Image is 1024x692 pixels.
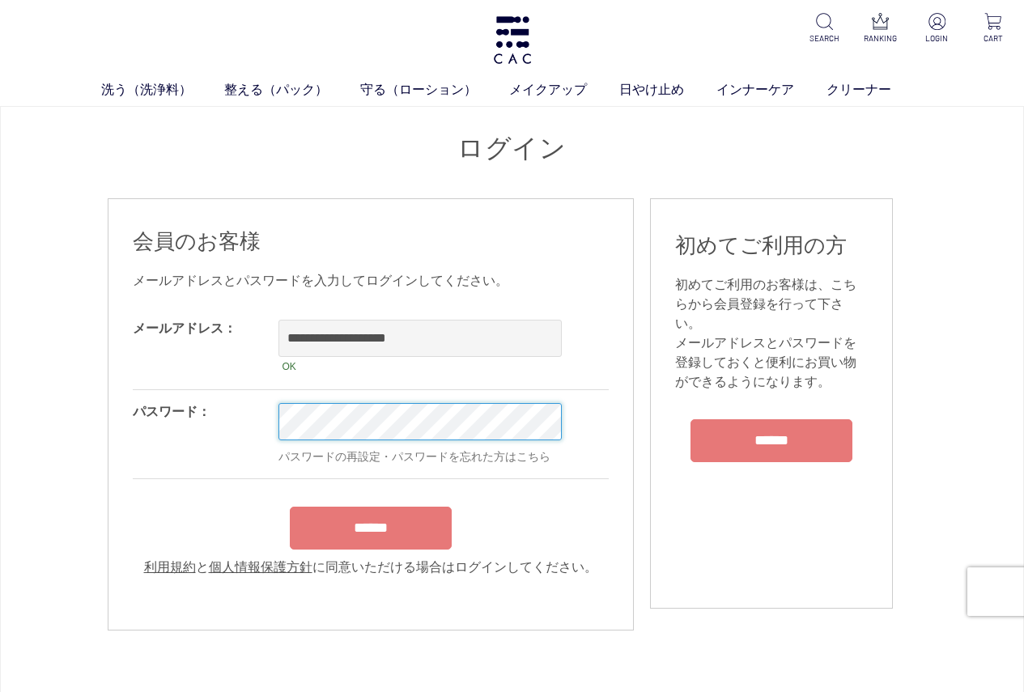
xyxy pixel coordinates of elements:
[278,357,562,376] div: OK
[209,560,312,574] a: 個人情報保護方針
[133,558,609,577] div: と に同意いただける場合はログインしてください。
[619,80,716,100] a: 日やけ止め
[919,32,955,45] p: LOGIN
[675,275,868,392] div: 初めてご利用のお客様は、こちらから会員登録を行って下さい。 メールアドレスとパスワードを登録しておくと便利にお買い物ができるようになります。
[133,405,210,418] label: パスワード：
[360,80,509,100] a: 守る（ローション）
[862,32,899,45] p: RANKING
[133,229,261,253] span: 会員のお客様
[975,13,1011,45] a: CART
[133,271,609,291] div: メールアドレスとパスワードを入力してログインしてください。
[675,233,847,257] span: 初めてご利用の方
[826,80,924,100] a: クリーナー
[224,80,360,100] a: 整える（パック）
[101,80,224,100] a: 洗う（洗浄料）
[806,13,843,45] a: SEARCH
[108,131,917,166] h1: ログイン
[278,450,550,463] a: パスワードの再設定・パスワードを忘れた方はこちら
[509,80,619,100] a: メイクアップ
[716,80,826,100] a: インナーケア
[491,16,533,64] img: logo
[133,321,236,335] label: メールアドレス：
[919,13,955,45] a: LOGIN
[862,13,899,45] a: RANKING
[144,560,196,574] a: 利用規約
[975,32,1011,45] p: CART
[806,32,843,45] p: SEARCH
